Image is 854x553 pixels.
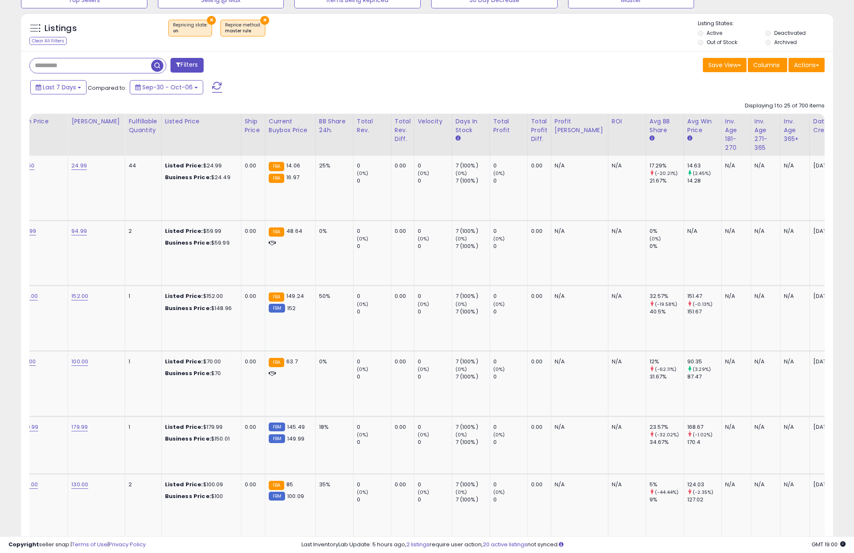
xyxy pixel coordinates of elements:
div: $24.99 [165,162,235,170]
label: Out of Stock [707,39,737,46]
small: (-20.21%) [655,170,678,177]
small: (0%) [418,170,430,177]
b: Business Price: [165,173,211,181]
small: Days In Stock. [456,135,461,142]
div: 0 [418,481,452,488]
div: N/A [784,162,803,170]
div: 0.00 [395,481,408,488]
div: 0 [357,423,391,431]
small: (0%) [650,235,661,242]
button: Filters [170,58,203,73]
div: 0 [493,227,527,235]
div: 87.47 [687,373,721,381]
small: (0%) [357,301,369,308]
small: FBM [269,434,285,443]
div: 7 (100%) [456,358,490,365]
div: 0% [650,243,684,250]
div: N/A [612,358,639,365]
small: (0%) [456,301,467,308]
div: 0.00 [395,423,408,431]
p: Listing States: [698,20,833,28]
div: 0.00 [245,481,259,488]
div: N/A [754,227,774,235]
div: 0 [418,177,452,185]
small: (3.29%) [693,366,711,373]
div: 0.00 [245,162,259,170]
a: 149.99 [21,423,38,431]
div: [DATE] [813,162,847,170]
div: 7 (100%) [456,423,490,431]
small: Avg BB Share. [650,135,655,142]
span: 145.49 [287,423,305,431]
b: Business Price: [165,239,211,247]
a: 24.99 [71,162,87,170]
div: N/A [612,481,639,488]
a: 100.00 [21,480,38,489]
div: N/A [612,292,639,300]
small: (-32.02%) [655,431,679,438]
h5: Listings [45,23,77,34]
a: Privacy Policy [109,540,146,548]
div: $179.99 [165,423,235,431]
div: Total Profit [493,117,524,135]
div: 1 [128,423,155,431]
div: N/A [754,481,774,488]
div: N/A [725,227,744,235]
span: Columns [753,61,780,69]
small: (0%) [456,431,467,438]
small: FBA [269,174,284,183]
div: 0 [418,308,452,316]
div: [DATE] [813,292,847,300]
div: N/A [555,481,602,488]
button: Save View [703,58,747,72]
div: Velocity [418,117,448,126]
div: 0 [493,177,527,185]
div: 0 [493,292,527,300]
div: 0 [493,496,527,503]
div: Inv. Age 271-365 [754,117,777,152]
small: (0%) [456,235,467,242]
div: Total Profit Diff. [531,117,548,143]
div: 17.29% [650,162,684,170]
a: 152.00 [71,292,88,300]
strong: Copyright [8,540,39,548]
div: $70 [165,370,235,377]
div: 0 [357,162,391,170]
small: FBM [269,423,285,431]
div: 18% [319,423,347,431]
div: N/A [555,162,602,170]
div: Inv. Age 365+ [784,117,806,143]
div: 0 [418,162,452,170]
div: 14.63 [687,162,721,170]
div: 124.03 [687,481,721,488]
small: (0%) [357,366,369,373]
div: Total Rev. [357,117,388,135]
small: FBA [269,358,284,367]
div: 0 [357,308,391,316]
div: 0.00 [395,292,408,300]
label: Deactivated [774,29,806,37]
div: Days In Stock [456,117,486,135]
div: [PERSON_NAME] [71,117,121,126]
div: 0 [418,423,452,431]
small: (0%) [493,489,505,496]
div: 7 (100%) [456,292,490,300]
span: Last 7 Days [43,83,76,91]
div: 7 (100%) [456,373,490,381]
div: 31.67% [650,373,684,381]
a: 94.99 [71,227,87,235]
div: 7 (100%) [456,162,490,170]
div: 25% [319,162,347,170]
div: 7 (100%) [456,243,490,250]
small: (2.45%) [693,170,711,177]
small: (0%) [456,170,467,177]
small: (0%) [456,366,467,373]
div: 1 [128,292,155,300]
span: Repricing state : [173,22,207,34]
div: $24.49 [165,174,235,181]
div: 34.67% [650,438,684,446]
div: Avg Win Price [687,117,718,135]
div: N/A [555,292,602,300]
div: 32.57% [650,292,684,300]
small: (0%) [357,489,369,496]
